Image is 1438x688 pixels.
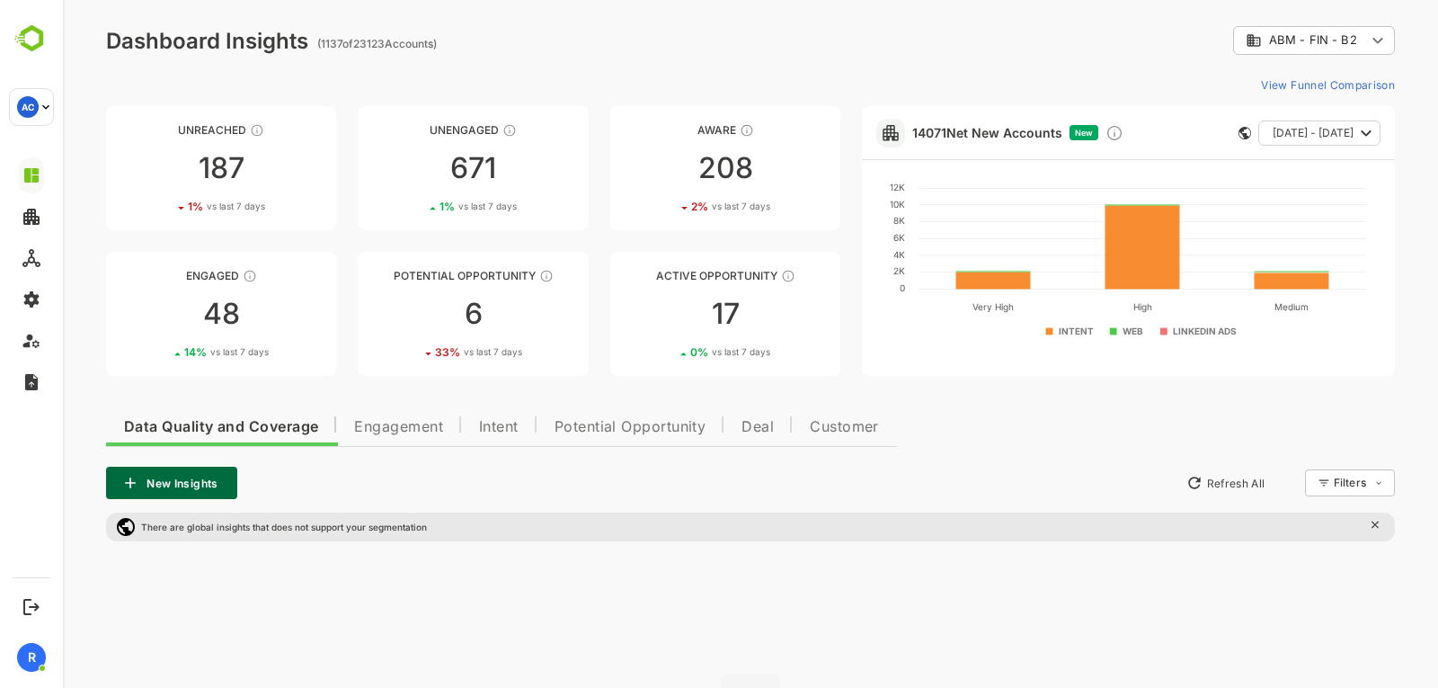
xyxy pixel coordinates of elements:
[121,345,206,359] div: 14 %
[125,200,202,213] div: 1 %
[17,96,39,118] div: AC
[295,269,525,282] div: Potential Opportunity
[1070,301,1089,313] text: High
[180,269,194,283] div: These accounts are warm, further nurturing would qualify them to MQAs
[401,345,459,359] span: vs last 7 days
[61,420,255,434] span: Data Quality and Coverage
[1269,467,1332,499] div: Filters
[718,269,732,283] div: These accounts have open opportunities which might be at any of the Sales Stages
[295,299,525,328] div: 6
[627,345,707,359] div: 0 %
[372,345,459,359] div: 33 %
[1176,127,1188,139] div: This card does not support filter and segments
[1170,23,1332,58] div: ABM - FIN - B2
[677,123,691,138] div: These accounts have just entered the buying cycle and need further nurturing
[416,420,456,434] span: Intent
[43,106,273,230] a: UnreachedThese accounts have not been engaged with for a defined time period1871%vs last 7 days
[849,125,999,140] a: 14071Net New Accounts
[476,269,491,283] div: These accounts are MQAs and can be passed on to Inside Sales
[1210,121,1291,145] span: [DATE] - [DATE]
[295,123,525,137] div: Unengaged
[1115,469,1210,497] button: Refresh All
[679,420,711,434] span: Deal
[43,28,245,54] div: Dashboard Insights
[254,37,374,50] ag: ( 1137 of 23123 Accounts)
[1206,33,1294,47] span: ABM - FIN - B2
[547,299,777,328] div: 17
[295,106,525,230] a: UnengagedThese accounts have not shown enough engagement and need nurturing6711%vs last 7 days
[1191,70,1332,99] button: View Funnel Comparison
[1271,476,1303,489] div: Filters
[547,252,777,376] a: Active OpportunityThese accounts have open opportunities which might be at any of the Sales Stage...
[377,200,454,213] div: 1 %
[830,249,842,260] text: 4K
[295,252,525,376] a: Potential OpportunityThese accounts are MQAs and can be passed on to Inside Sales633%vs last 7 days
[1195,121,1318,146] button: [DATE] - [DATE]
[547,106,777,230] a: AwareThese accounts have just entered the buying cycle and need further nurturing2082%vs last 7 days
[830,232,842,243] text: 6K
[649,200,707,213] span: vs last 7 days
[144,200,202,213] span: vs last 7 days
[1043,124,1061,142] div: Discover new ICP-fit accounts showing engagement — via intent surges, anonymous website visits, L...
[1012,128,1030,138] span: New
[291,420,380,434] span: Engagement
[830,265,842,276] text: 2K
[9,22,55,56] img: BambooboxLogoMark.f1c84d78b4c51b1a7b5f700c9845e183.svg
[547,123,777,137] div: Aware
[19,594,43,619] button: Logout
[827,199,842,210] text: 10K
[1183,32,1303,49] div: ABM - FIN - B2
[295,154,525,183] div: 671
[43,123,273,137] div: Unreached
[439,123,454,138] div: These accounts have not shown enough engagement and need nurturing
[492,420,644,434] span: Potential Opportunity
[837,282,842,293] text: 0
[43,299,273,328] div: 48
[830,215,842,226] text: 8K
[187,123,201,138] div: These accounts have not been engaged with for a defined time period
[17,643,46,672] div: R
[747,420,816,434] span: Customer
[910,301,951,313] text: Very High
[547,154,777,183] div: 208
[649,345,707,359] span: vs last 7 days
[147,345,206,359] span: vs last 7 days
[395,200,454,213] span: vs last 7 days
[547,269,777,282] div: Active Opportunity
[43,467,174,499] button: New Insights
[1212,301,1246,312] text: Medium
[43,269,273,282] div: Engaged
[78,522,364,532] p: There are global insights that does not support your segmentation
[43,154,273,183] div: 187
[628,200,707,213] div: 2 %
[827,182,842,192] text: 12K
[43,252,273,376] a: EngagedThese accounts are warm, further nurturing would qualify them to MQAs4814%vs last 7 days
